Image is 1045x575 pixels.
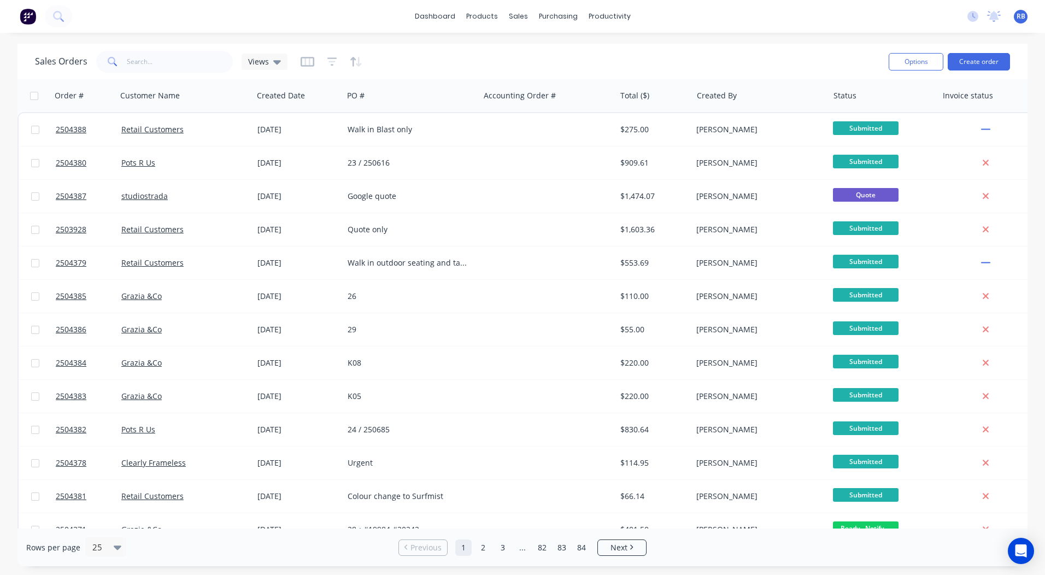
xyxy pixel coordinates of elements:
div: $55.00 [620,324,684,335]
div: [DATE] [257,391,339,402]
div: [DATE] [257,357,339,368]
span: Submitted [833,388,899,402]
span: 2504383 [56,391,86,402]
div: [PERSON_NAME] [696,157,818,168]
span: 2504388 [56,124,86,135]
span: Submitted [833,255,899,268]
a: studiostrada [121,191,168,201]
div: Walk in Blast only [348,124,469,135]
div: $220.00 [620,391,684,402]
span: Submitted [833,355,899,368]
a: Pots R Us [121,424,155,435]
div: [PERSON_NAME] [696,457,818,468]
span: Submitted [833,321,899,335]
button: Create order [948,53,1010,71]
a: Page 83 [554,539,570,556]
span: 2504382 [56,424,86,435]
div: 23 / 250616 [348,157,469,168]
a: Previous page [399,542,447,553]
a: 2504387 [56,180,121,213]
a: Jump forward [514,539,531,556]
div: Created By [697,90,737,101]
div: [DATE] [257,257,339,268]
span: Submitted [833,121,899,135]
div: [DATE] [257,457,339,468]
div: 29 [348,324,469,335]
div: [PERSON_NAME] [696,224,818,235]
div: [PERSON_NAME] [696,391,818,402]
a: Grazia &Co [121,324,162,335]
div: $220.00 [620,357,684,368]
div: 26 [348,291,469,302]
span: Previous [410,542,442,553]
div: 24 / 250685 [348,424,469,435]
div: $110.00 [620,291,684,302]
div: [PERSON_NAME] [696,357,818,368]
a: Clearly Frameless [121,457,186,468]
span: Submitted [833,421,899,435]
div: Created Date [257,90,305,101]
span: 2504386 [56,324,86,335]
a: Retail Customers [121,491,184,501]
a: Grazia &Co [121,357,162,368]
a: 2504388 [56,113,121,146]
a: Page 1 is your current page [455,539,472,556]
div: Colour change to Surfmist [348,491,469,502]
a: Page 84 [573,539,590,556]
span: 2504371 [56,524,86,535]
div: productivity [583,8,636,25]
h1: Sales Orders [35,56,87,67]
div: [DATE] [257,124,339,135]
span: 2504387 [56,191,86,202]
span: 2504380 [56,157,86,168]
span: Quote [833,188,899,202]
span: Next [610,542,627,553]
div: [PERSON_NAME] [696,191,818,202]
a: 2504371 [56,513,121,546]
div: [PERSON_NAME] [696,424,818,435]
div: K05 [348,391,469,402]
div: $1,603.36 [620,224,684,235]
div: Open Intercom Messenger [1008,538,1034,564]
a: Page 3 [495,539,511,556]
div: Google quote [348,191,469,202]
div: $830.64 [620,424,684,435]
a: Next page [598,542,646,553]
a: Grazia &Co [121,524,162,535]
a: dashboard [409,8,461,25]
div: Accounting Order # [484,90,556,101]
input: Search... [127,51,233,73]
button: Options [889,53,943,71]
a: 2504383 [56,380,121,413]
span: RB [1017,11,1025,21]
div: [DATE] [257,191,339,202]
img: Factory [20,8,36,25]
div: $553.69 [620,257,684,268]
a: Grazia &Co [121,391,162,401]
div: $909.61 [620,157,684,168]
div: [DATE] [257,157,339,168]
span: Submitted [833,488,899,502]
a: Grazia &Co [121,291,162,301]
span: 2503928 [56,224,86,235]
span: 2504381 [56,491,86,502]
div: Urgent [348,457,469,468]
a: Page 2 [475,539,491,556]
a: 2504379 [56,247,121,279]
span: 2504385 [56,291,86,302]
a: Page 82 [534,539,550,556]
div: Invoice status [943,90,993,101]
div: PO # [347,90,365,101]
a: 2504384 [56,347,121,379]
span: Submitted [833,155,899,168]
a: Pots R Us [121,157,155,168]
div: [PERSON_NAME] [696,524,818,535]
div: [DATE] [257,291,339,302]
ul: Pagination [394,539,651,556]
a: 2504382 [56,413,121,446]
div: [PERSON_NAME] [696,124,818,135]
span: 2504384 [56,357,86,368]
a: 2504386 [56,313,121,346]
span: Ready - Notify ... [833,521,899,535]
div: [DATE] [257,224,339,235]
